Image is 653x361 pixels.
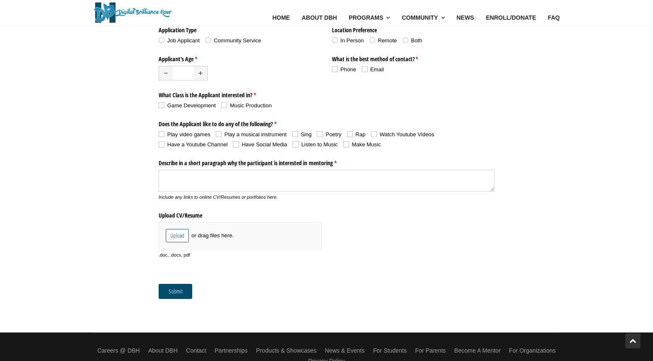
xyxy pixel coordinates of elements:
a: Partnerships [215,345,248,356]
p: .doc, .docx, pdf [159,252,321,258]
span: Play a musical instrument [225,131,287,138]
span: Increase [194,66,208,80]
a: About DBH [148,345,178,356]
label: Describe in a short paragraph why the participant is interested in mentoring [159,156,494,167]
span: Game Development [167,102,216,109]
a: Careers @ DBH [97,345,140,356]
span: Decrease [159,66,173,80]
span: Make Music [352,141,381,148]
span: Rap [355,131,366,138]
label: Applicant's Age [159,52,321,63]
span: Watch Youtube Videos [380,131,434,138]
span: Both [411,37,422,44]
button: Submit [159,284,192,299]
span: Community Service [214,37,261,44]
span: Listen to Music [301,141,338,148]
a: Become A Mentor [454,345,501,356]
span: Sing [300,131,311,138]
em: Include any links to online CV/Resumes or portfolios here. [159,195,278,200]
a: For Parents [415,345,446,356]
span: In Person [340,37,364,44]
span: Phone [340,66,356,73]
img: Digital Brilliance Hour [94,3,172,23]
span: Submit [168,287,183,296]
span: Have Social Media [242,141,287,148]
a: News & Events [325,345,365,356]
legend: Does the Applicant like to do any of the following? [159,117,494,128]
span: Email [370,66,384,73]
span: Upload [170,231,185,240]
legend: What is the best method of contact? [332,52,495,63]
div: checkbox-group [159,131,494,151]
a: Products & Showcases [256,345,316,356]
span: or drag files here. [191,232,234,239]
a: Contact [186,345,206,356]
button: Upload [166,229,189,242]
label: Upload CV/​Resume [159,209,321,220]
iframe: Chat Widget [502,264,653,361]
span: Poetry [326,131,342,138]
span: Play video games [167,131,211,138]
a: For Students [373,345,407,356]
span: Job Applicant [167,37,200,44]
legend: What Class is the Applicant interested in? [159,88,321,99]
div: checkbox-group [159,102,272,112]
div: checkbox-group [332,66,384,76]
span: Remote [378,37,397,44]
span: Music Production [230,102,272,109]
span: Have a Youtube Channel [167,141,228,148]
